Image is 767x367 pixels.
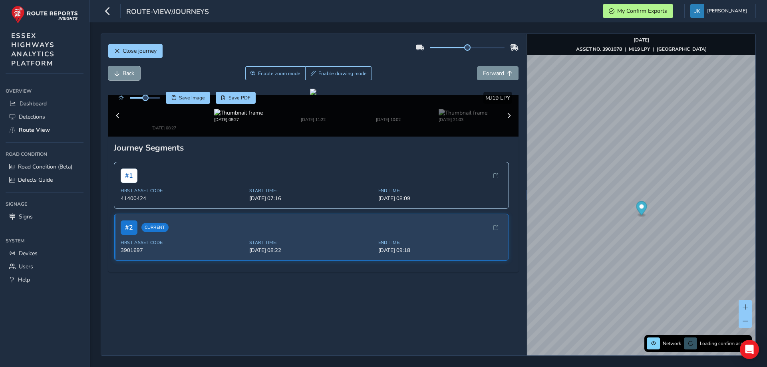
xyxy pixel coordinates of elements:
[378,195,503,202] span: [DATE] 08:09
[121,220,137,235] span: # 2
[20,100,47,107] span: Dashboard
[629,46,650,52] strong: MJ19 LPY
[364,117,413,123] div: [DATE] 10:02
[576,46,707,52] div: | |
[707,4,747,18] span: [PERSON_NAME]
[477,66,519,80] button: Forward
[121,195,245,202] span: 41400424
[121,247,245,254] span: 3901697
[657,46,707,52] strong: [GEOGRAPHIC_DATA]
[19,263,33,270] span: Users
[121,240,245,246] span: First Asset Code:
[123,69,134,77] span: Back
[19,113,45,121] span: Detections
[19,126,50,134] span: Route View
[151,125,176,131] div: [DATE] 08:27
[151,101,174,123] img: Thumbnail frame
[18,176,53,184] span: Defects Guide
[603,4,673,18] button: My Confirm Exports
[214,117,263,123] div: [DATE] 08:27
[617,7,667,15] span: My Confirm Exports
[378,188,503,194] span: End Time:
[249,195,374,202] span: [DATE] 07:16
[121,169,137,183] span: # 1
[19,250,38,257] span: Devices
[121,188,245,194] span: First Asset Code:
[114,142,513,153] div: Journey Segments
[740,340,759,359] div: Open Intercom Messenger
[214,109,263,117] img: Thumbnail frame
[439,109,487,117] img: Thumbnail frame
[6,235,83,247] div: System
[18,276,30,284] span: Help
[485,94,510,102] span: MJ19 LPY
[108,66,140,80] button: Back
[249,240,374,246] span: Start Time:
[6,260,83,273] a: Users
[690,4,750,18] button: [PERSON_NAME]
[636,201,647,218] div: Map marker
[6,97,83,110] a: Dashboard
[179,95,205,101] span: Save image
[11,31,55,68] span: ESSEX HIGHWAYS ANALYTICS PLATFORM
[6,148,83,160] div: Road Condition
[378,247,503,254] span: [DATE] 09:18
[108,44,163,58] button: Close journey
[123,47,157,55] span: Close journey
[6,123,83,137] a: Route View
[258,70,300,77] span: Enable zoom mode
[216,92,256,104] button: PDF
[301,117,326,123] div: [DATE] 11:22
[634,37,649,43] strong: [DATE]
[663,340,681,347] span: Network
[6,210,83,223] a: Signs
[245,66,306,80] button: Zoom
[6,173,83,186] a: Defects Guide
[249,247,374,254] span: [DATE] 08:22
[19,213,33,220] span: Signs
[439,117,487,123] div: [DATE] 21:03
[690,4,704,18] img: diamond-layout
[6,273,83,286] a: Help
[378,240,503,246] span: End Time:
[11,6,78,24] img: rr logo
[18,163,72,171] span: Road Condition (Beta)
[483,69,504,77] span: Forward
[700,340,749,347] span: Loading confirm assets
[141,223,169,232] span: Current
[576,46,622,52] strong: ASSET NO. 3901078
[229,95,250,101] span: Save PDF
[126,7,209,18] span: route-view/journeys
[305,66,372,80] button: Draw
[6,160,83,173] a: Road Condition (Beta)
[6,198,83,210] div: Signage
[6,247,83,260] a: Devices
[318,70,367,77] span: Enable drawing mode
[166,92,210,104] button: Save
[6,110,83,123] a: Detections
[249,188,374,194] span: Start Time:
[364,109,413,117] img: Thumbnail frame
[6,85,83,97] div: Overview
